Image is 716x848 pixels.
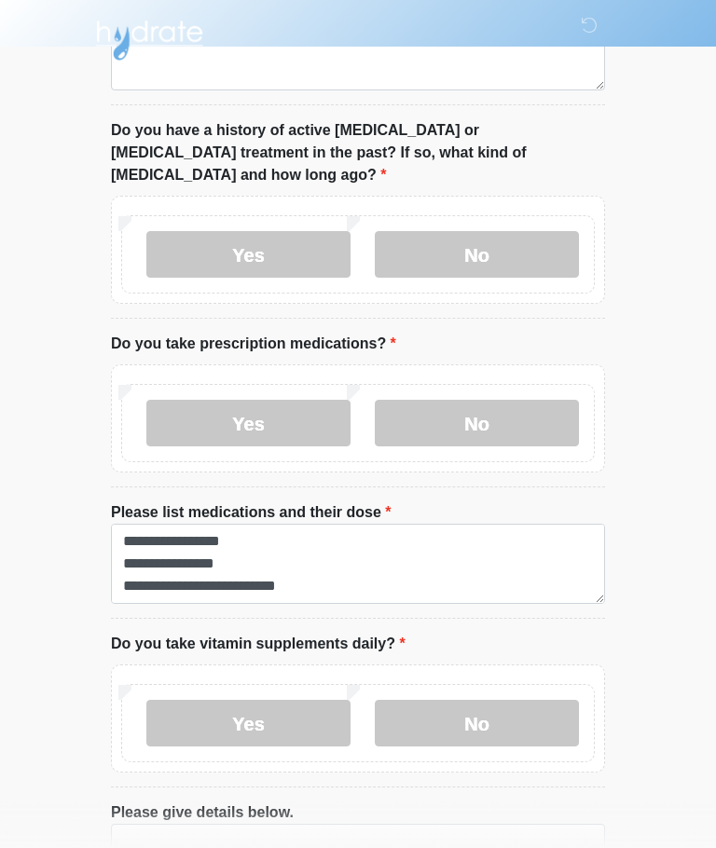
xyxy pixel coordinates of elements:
[146,231,351,278] label: Yes
[111,501,392,524] label: Please list medications and their dose
[375,231,579,278] label: No
[146,400,351,446] label: Yes
[111,333,396,355] label: Do you take prescription medications?
[146,700,351,746] label: Yes
[111,119,605,186] label: Do you have a history of active [MEDICAL_DATA] or [MEDICAL_DATA] treatment in the past? If so, wh...
[375,700,579,746] label: No
[92,14,206,62] img: Hydrate IV Bar - Arcadia Logo
[375,400,579,446] label: No
[111,633,406,655] label: Do you take vitamin supplements daily?
[111,801,294,824] label: Please give details below.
